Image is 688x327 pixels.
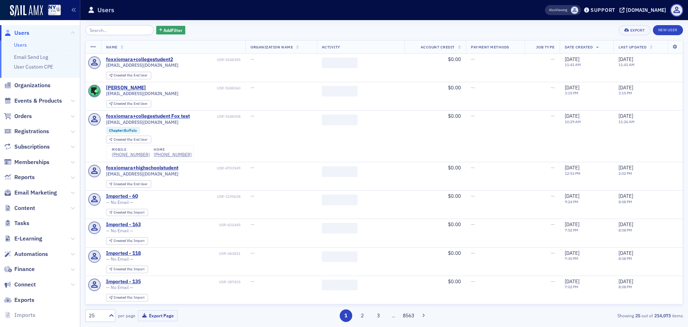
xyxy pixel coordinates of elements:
span: — [250,278,254,285]
button: Export [619,25,650,35]
div: Created Via: Import [106,294,148,302]
div: Import [114,296,144,300]
span: — [471,84,475,91]
span: [DATE] [618,84,633,91]
div: Imported - 163 [106,221,141,228]
span: — No Email — [106,285,133,290]
a: Connect [4,281,36,289]
span: Created Via : [114,137,134,142]
span: — [250,250,254,256]
span: — No Email — [106,256,133,262]
a: [PERSON_NAME] [106,85,146,91]
time: 12:53 PM [565,171,580,176]
div: Import [114,239,144,243]
span: ‌ [322,57,358,68]
a: Users [4,29,29,37]
span: — No Email — [106,200,133,205]
span: Finance [14,265,35,273]
span: Job Type [536,45,555,50]
a: Chapter:Buffalo [109,128,137,133]
time: 9:24 PM [565,199,578,204]
span: $0.00 [448,278,461,285]
div: USR-1195638 [139,194,240,199]
span: Connect [14,281,36,289]
span: — [471,56,475,62]
span: Hevzi Abdullahu [571,6,578,14]
a: Imported - 135 [106,279,141,285]
span: [DATE] [565,278,579,285]
span: — [250,193,254,199]
a: Registrations [4,127,49,135]
span: Orders [14,112,32,120]
a: foxxiomara+collegestudent2 [106,56,173,63]
time: 8:08 PM [618,199,632,204]
button: 2 [356,309,368,322]
span: — [551,84,555,91]
span: [DATE] [618,56,633,62]
a: E-Learning [4,235,42,243]
span: [DATE] [618,193,633,199]
span: Created Via : [114,101,134,106]
div: Created Via: End User [106,100,151,108]
a: View Homepage [43,5,61,17]
span: — [250,113,254,119]
a: Tasks [4,219,29,227]
span: [EMAIL_ADDRESS][DOMAIN_NAME] [106,171,178,177]
span: Subscriptions [14,143,50,151]
a: Imports [4,311,35,319]
span: Created Via : [114,295,134,300]
div: USR-5248360 [147,86,240,90]
div: USR-5248385 [174,57,240,62]
a: Reports [4,173,35,181]
span: — [250,164,254,171]
div: Also [549,8,556,12]
time: 2:02 PM [618,171,632,176]
span: [DATE] [565,84,579,91]
span: Content [14,204,35,212]
a: User Custom CPE [14,64,53,70]
span: — [471,278,475,285]
span: [DATE] [565,113,579,119]
input: Search… [85,25,154,35]
span: $0.00 [448,56,461,62]
button: 8563 [402,309,415,322]
span: Imports [14,311,35,319]
a: Finance [4,265,35,273]
time: 8:08 PM [618,256,632,261]
a: SailAMX [10,5,43,17]
div: foxxiomara+highschoolstudent [106,165,178,171]
span: Created Via : [114,210,134,215]
time: 3:15 PM [565,90,578,95]
span: Name [106,45,118,50]
span: E-Learning [14,235,42,243]
time: 7:30 PM [565,256,578,261]
div: [PHONE_NUMBER] [112,152,150,157]
button: Export Page [138,310,178,321]
div: foxxiomara+collegestudent Fox test [106,113,190,120]
span: [EMAIL_ADDRESS][DOMAIN_NAME] [106,62,178,68]
a: Automations [4,250,48,258]
span: Registrations [14,127,49,135]
span: ‌ [322,251,358,262]
span: Created Via : [114,182,134,186]
a: New User [653,25,683,35]
span: $0.00 [448,250,461,256]
span: ‌ [322,195,358,205]
strong: 214,073 [653,312,672,319]
time: 11:41 AM [565,62,581,67]
span: ‌ [322,166,358,177]
div: Created Via: End User [106,72,151,79]
span: ‌ [322,86,358,97]
span: [EMAIL_ADDRESS][DOMAIN_NAME] [106,91,178,96]
span: … [388,312,398,319]
span: — [471,250,475,256]
a: Orders [4,112,32,120]
span: [DATE] [618,221,633,228]
time: 8:08 PM [618,228,632,233]
span: ‌ [322,115,358,125]
button: AddFilter [156,26,186,35]
span: [DATE] [618,250,633,256]
span: Memberships [14,158,49,166]
div: USR-483821 [142,251,240,256]
div: Showing out of items [489,312,683,319]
